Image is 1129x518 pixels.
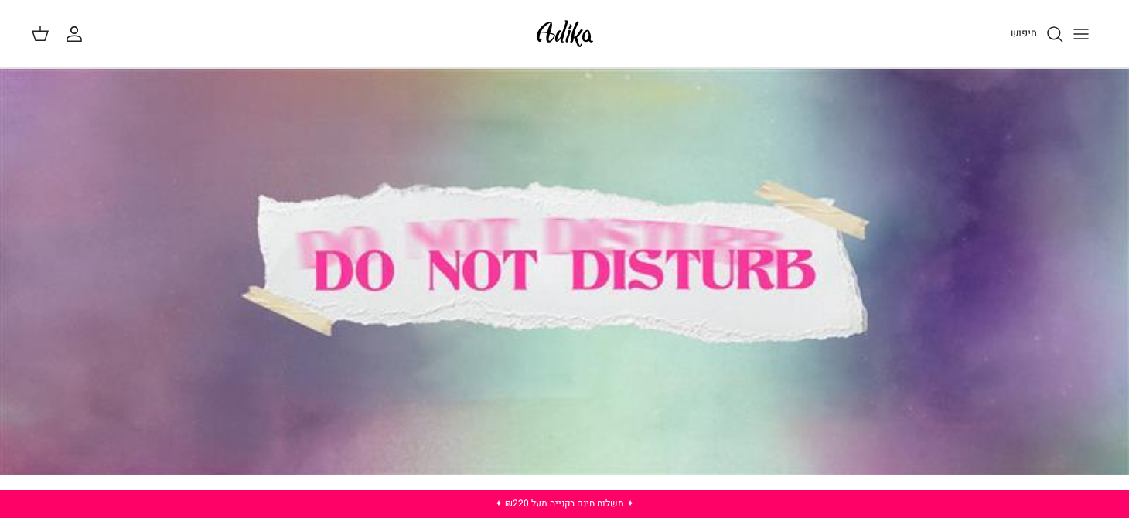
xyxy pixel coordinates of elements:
a: חיפוש [1011,25,1064,43]
img: Adika IL [532,15,598,52]
span: חיפוש [1011,26,1037,40]
a: החשבון שלי [65,25,90,43]
a: ✦ משלוח חינם בקנייה מעל ₪220 ✦ [495,496,634,510]
button: Toggle menu [1064,17,1098,51]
